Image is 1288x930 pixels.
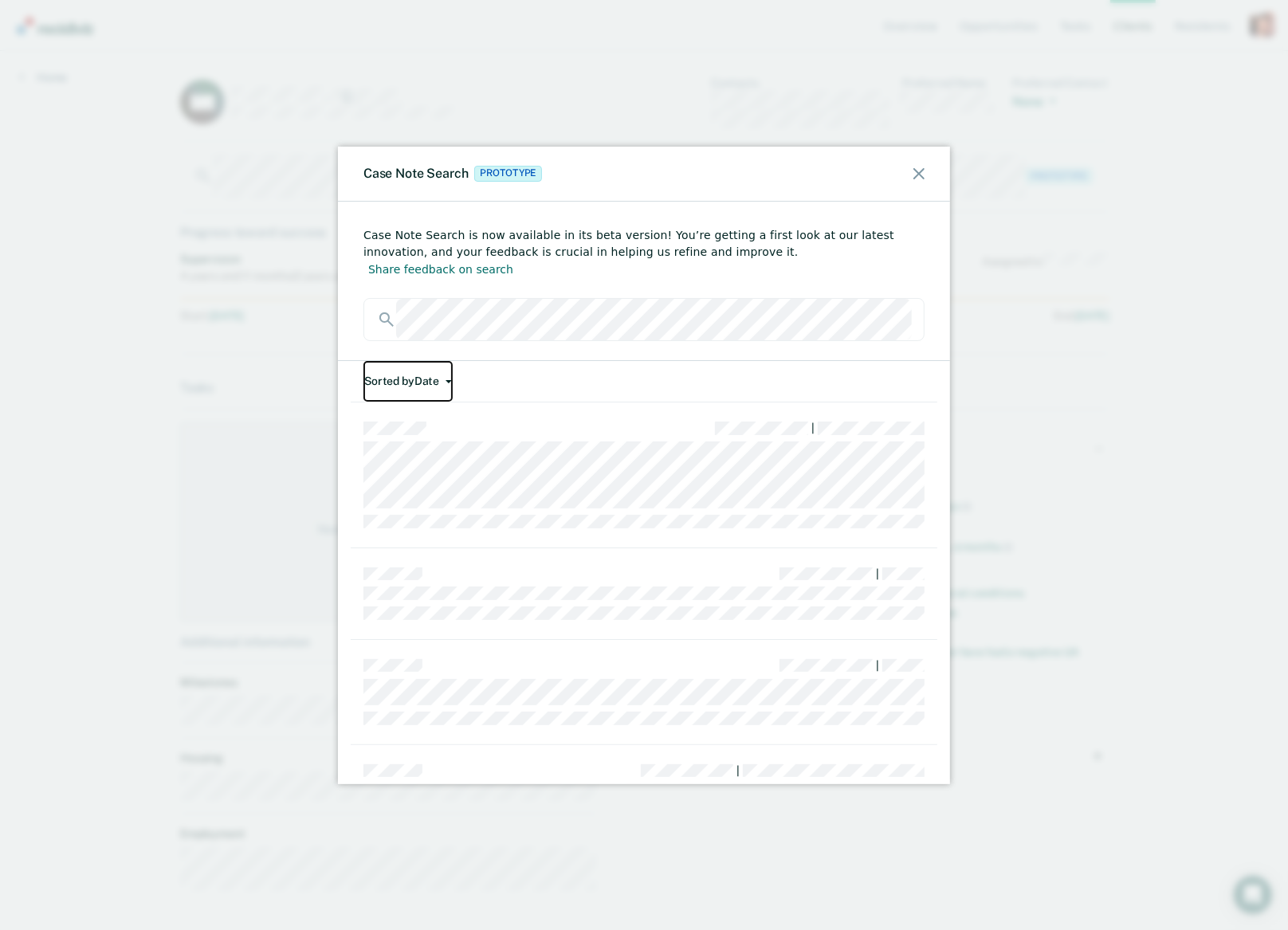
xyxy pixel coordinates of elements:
div: | [876,659,879,673]
div: | [736,764,740,778]
span: Prototype [474,166,542,182]
div: Case Note Search [363,166,545,182]
button: Share feedback on search [363,261,518,279]
button: Sorted byDate [363,361,453,402]
div: | [811,422,815,435]
div: Case Note Search is now available in its beta version! You’re getting a first look at our latest ... [363,227,925,279]
div: | [876,567,879,581]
